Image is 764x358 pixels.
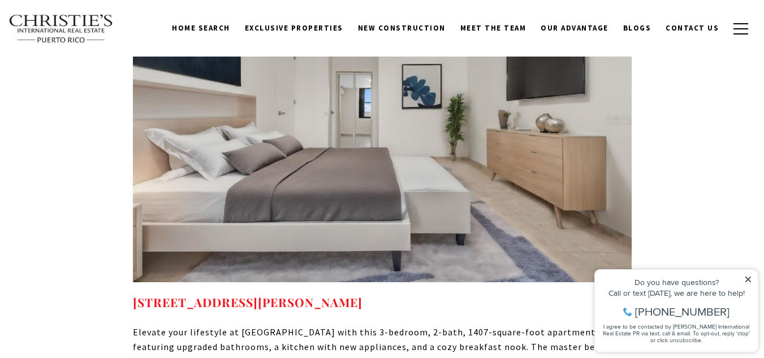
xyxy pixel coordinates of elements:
span: Exclusive Properties [245,23,343,33]
div: Call or text [DATE], we are here to help! [12,36,163,44]
a: 64 CONDADO AVE #802, SAN JUAN, PR 00907 - open in a new tab [133,294,362,310]
a: Exclusive Properties [238,18,351,39]
span: Our Advantage [541,23,608,33]
span: Contact Us [666,23,719,33]
a: New Construction [351,18,453,39]
div: Do you have questions? [12,25,163,33]
a: Blogs [616,18,659,39]
button: button [726,12,756,45]
img: Christie's International Real Estate text transparent background [8,14,114,44]
a: Meet the Team [453,18,534,39]
strong: [STREET_ADDRESS][PERSON_NAME] [133,294,362,310]
a: Home Search [165,18,238,39]
a: Our Advantage [533,18,616,39]
span: Blogs [623,23,651,33]
span: [PHONE_NUMBER] [46,53,141,64]
span: I agree to be contacted by [PERSON_NAME] International Real Estate PR via text, call & email. To ... [14,70,161,91]
span: New Construction [358,23,446,33]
